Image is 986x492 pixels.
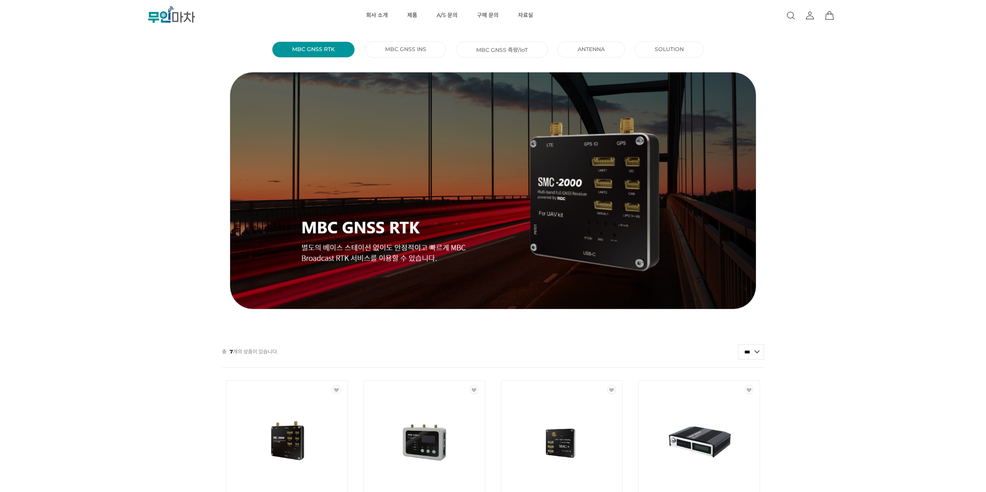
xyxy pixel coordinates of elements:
[332,385,341,394] img: 관심상품 등록 전
[527,406,597,476] img: SMC+
[470,385,478,394] img: 관심상품 등록 전
[745,385,756,394] span: WISH
[745,385,754,394] img: 관심상품 등록 전
[470,385,481,394] span: WISH
[607,385,619,394] span: WISH
[230,348,233,355] strong: 7
[578,46,605,53] a: ANTENNA
[655,46,684,53] a: SOLUTION
[385,46,426,53] a: MBC GNSS INS
[664,406,734,476] img: TDR-3000
[476,46,528,53] a: MBC GNSS 측량/IoT
[332,385,344,394] span: WISH
[222,72,764,309] img: thumbnail_MBC_GNSS_RTK.png
[607,385,616,394] img: 관심상품 등록 전
[292,46,335,53] a: MBC GNSS RTK
[252,406,322,476] img: SMC-2000 Robotics Kit
[389,406,459,476] img: MRD-1000v2
[222,344,278,359] p: 총 개의 상품이 있습니다.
